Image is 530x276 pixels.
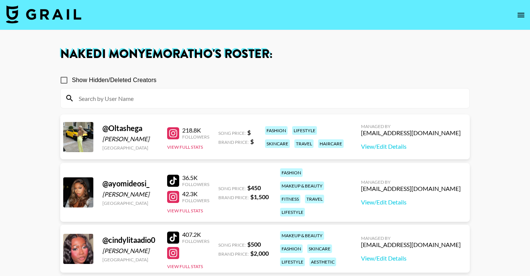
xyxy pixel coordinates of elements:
div: Followers [182,198,209,203]
div: 218.8K [182,127,209,134]
div: fashion [280,168,303,177]
button: open drawer [513,8,528,23]
div: [EMAIL_ADDRESS][DOMAIN_NAME] [361,185,461,192]
div: [GEOGRAPHIC_DATA] [102,257,158,262]
div: fitness [280,195,300,203]
div: Managed By [361,124,461,129]
a: View/Edit Details [361,255,461,262]
div: 42.3K [182,190,209,198]
div: aesthetic [309,258,336,266]
div: travel [305,195,324,203]
div: Followers [182,181,209,187]
h1: Nakedi Monyemoratho 's Roster: [60,48,470,60]
div: haircare [318,139,344,148]
div: @ Oltashega [102,124,158,133]
span: Song Price: [218,130,246,136]
a: View/Edit Details [361,198,461,206]
div: travel [294,139,314,148]
div: @ cindylitaadio0 [102,235,158,245]
span: Brand Price: [218,139,249,145]
div: skincare [265,139,290,148]
strong: $ 2,000 [250,250,269,257]
div: [PERSON_NAME] [102,191,158,198]
div: [GEOGRAPHIC_DATA] [102,145,158,151]
strong: $ [250,138,254,145]
span: Show Hidden/Deleted Creators [72,76,157,85]
div: lifestyle [280,258,305,266]
div: 36.5K [182,174,209,181]
div: fashion [265,126,288,135]
div: [EMAIL_ADDRESS][DOMAIN_NAME] [361,241,461,249]
button: View Full Stats [167,144,203,150]
strong: $ 1,500 [250,193,269,200]
span: Song Price: [218,186,246,191]
button: View Full Stats [167,264,203,269]
button: View Full Stats [167,208,203,213]
div: fashion [280,244,303,253]
a: View/Edit Details [361,143,461,150]
strong: $ 450 [247,184,261,191]
div: [PERSON_NAME] [102,247,158,255]
div: makeup & beauty [280,231,324,240]
div: Managed By [361,179,461,185]
div: skincare [307,244,332,253]
strong: $ 500 [247,241,261,248]
div: [PERSON_NAME] [102,135,158,143]
strong: $ [247,129,251,136]
span: Brand Price: [218,251,249,257]
div: Followers [182,238,209,244]
input: Search by User Name [74,92,465,104]
div: Followers [182,134,209,140]
div: 407.2K [182,231,209,238]
div: [EMAIL_ADDRESS][DOMAIN_NAME] [361,129,461,137]
div: Managed By [361,235,461,241]
img: Grail Talent [6,5,81,23]
span: Song Price: [218,242,246,248]
div: [GEOGRAPHIC_DATA] [102,200,158,206]
div: makeup & beauty [280,181,324,190]
div: lifestyle [292,126,317,135]
div: lifestyle [280,208,305,217]
span: Brand Price: [218,195,249,200]
div: @ ayomideosi_ [102,179,158,188]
